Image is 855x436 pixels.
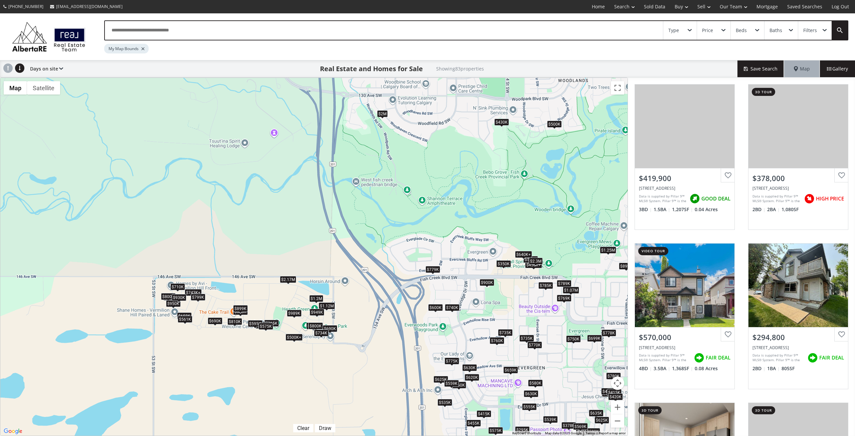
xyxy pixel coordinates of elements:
div: $575K [488,427,503,434]
div: $799K [191,293,205,300]
div: $690K [323,325,337,332]
div: $735K [519,334,534,341]
a: Report a map error [599,431,626,435]
div: $1.1M [306,322,320,329]
div: $535K [438,399,452,406]
span: 4 BD [639,365,652,372]
span: HIGH PRICE [816,195,844,202]
div: $899K [233,305,248,312]
div: $620K [465,374,479,381]
div: $640K+ [515,251,532,258]
div: $625K [434,376,448,383]
div: $294,800 [752,332,844,342]
div: 230 Eversyde Boulevard SW #2203, Calgary, AB T2Y 0J4 [752,185,844,191]
div: $659K [503,366,518,373]
span: GOOD DEAL [701,195,730,202]
span: [EMAIL_ADDRESS][DOMAIN_NAME] [56,4,123,9]
div: $425K [601,388,616,395]
div: $570,000 [639,332,730,342]
div: $420K [608,393,623,400]
div: $350K [496,260,511,267]
span: [PHONE_NUMBER] [8,4,43,9]
div: $569K [573,423,588,430]
div: $800K [161,293,176,300]
div: $2.17M [280,276,296,283]
div: $580K [528,379,543,386]
button: Save Search [737,60,784,77]
h2: Showing 83 properties [436,66,484,71]
div: $1.2M [309,295,323,302]
div: $539K [543,416,558,423]
span: 1,368 SF [672,365,693,372]
a: $419,900[STREET_ADDRESS]Data is supplied by Pillar 9™ MLS® System. Pillar 9™ is the owner of the ... [628,78,741,237]
div: $595K [255,322,270,329]
span: 3.5 BA [654,365,670,372]
img: rating icon [692,351,706,365]
div: $715K [264,320,279,327]
div: $595K [248,320,263,327]
div: $950K [166,300,181,307]
div: 114 Everstone Place SW, Calgary, AB T2Y 4H9 [639,185,730,191]
div: $635K [589,409,604,416]
a: $294,800[STREET_ADDRESS]Data is supplied by Pillar 9™ MLS® System. Pillar 9™ is the owner of the ... [741,237,855,396]
button: Keyboard shortcuts [512,431,541,436]
div: Click to draw. [315,425,335,431]
div: $500K [547,120,562,127]
span: 2 BA [767,206,780,213]
div: $1.12M [319,302,335,309]
a: Open this area in Google Maps (opens a new window) [2,427,24,436]
div: $780K [606,373,621,380]
div: $770K [527,341,542,348]
div: Map [784,60,820,77]
div: $930K [172,294,186,301]
div: Data is supplied by Pillar 9™ MLS® System. Pillar 9™ is the owner of the copyright in its MLS® Sy... [639,194,686,204]
div: $800K [308,322,323,329]
div: $500K+ [286,333,303,340]
div: 176 Eversyde Circle SW, Calgary, AB T2Y 4T4 [639,345,730,350]
div: Days on site [27,60,63,77]
div: $1.07M [563,286,579,293]
span: 1,080 SF [782,206,799,213]
div: Gallery [820,60,855,77]
div: Beds [736,28,747,33]
img: Logo [9,20,89,53]
button: Show satellite imagery [27,81,60,95]
div: $295K [515,426,530,433]
div: $750K [566,335,581,342]
span: 2 BD [752,206,765,213]
div: $989K [287,310,302,317]
div: $378,000 [752,173,844,183]
div: Clear [296,425,311,431]
div: Data is supplied by Pillar 9™ MLS® System. Pillar 9™ is the owner of the copyright in its MLS® Sy... [752,353,804,363]
button: Show street map [4,81,27,95]
div: $810K [227,318,242,325]
div: $555K [522,403,537,410]
span: 0.04 Acres [695,206,718,213]
div: $743K+ [185,289,202,296]
div: $690K [208,317,222,324]
div: $2.3M [529,257,543,264]
img: rating icon [803,192,816,205]
span: Gallery [827,65,848,72]
div: $900K [480,279,494,286]
span: Map [794,65,810,72]
div: $778K [602,329,616,336]
div: $580K [585,428,600,435]
div: Data is supplied by Pillar 9™ MLS® System. Pillar 9™ is the owner of the copyright in its MLS® Sy... [752,194,801,204]
div: $658K [177,312,192,319]
div: $450K+ [525,261,542,268]
div: $735K [498,329,513,336]
span: 1 BA [767,365,780,372]
div: $899K [619,263,634,270]
div: $734K [314,329,329,336]
div: 8 Everridge Square SW #106, Calgary, AB T2Y5J7 [752,345,844,350]
div: Type [668,28,679,33]
span: 805 SF [782,365,795,372]
div: $775K [445,357,459,364]
div: $710K [170,283,185,290]
div: $949K [310,309,324,316]
div: My Map Bounds [104,44,149,53]
div: $630K [524,390,538,397]
div: Data is supplied by Pillar 9™ MLS® System. Pillar 9™ is the owner of the copyright in its MLS® Sy... [639,353,691,363]
div: $575K [259,323,273,330]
